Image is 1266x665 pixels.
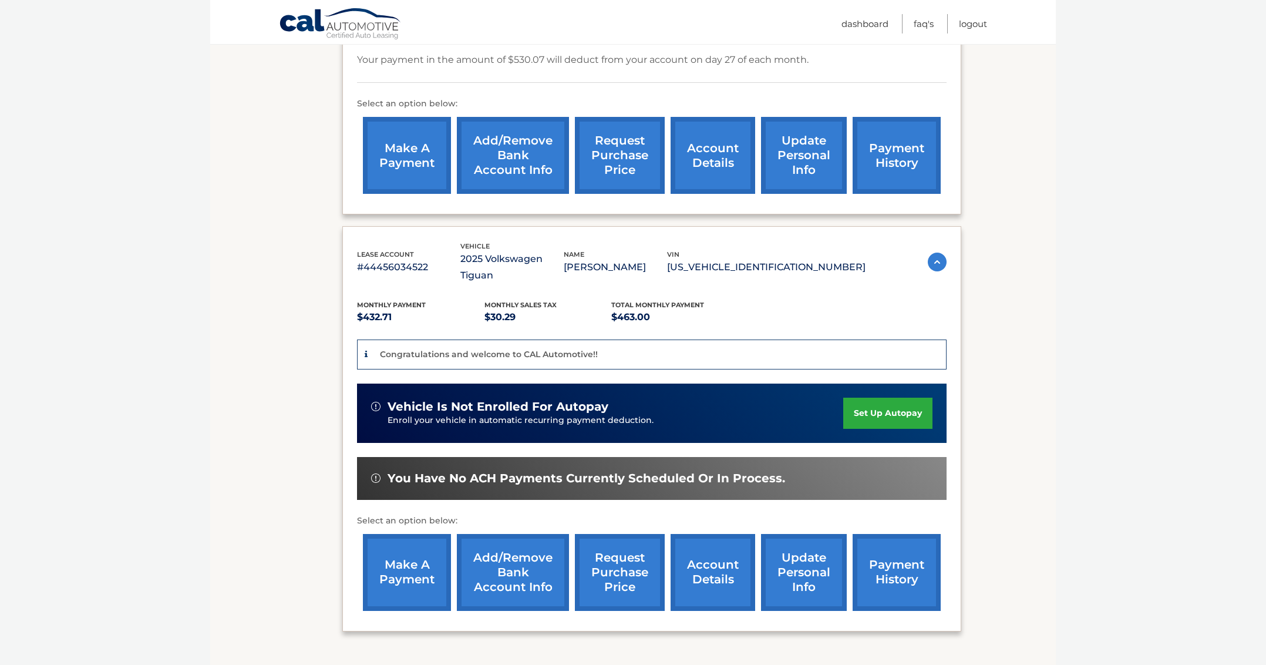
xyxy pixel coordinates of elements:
img: accordion-active.svg [928,253,947,271]
span: name [564,250,584,258]
p: Congratulations and welcome to CAL Automotive!! [380,349,598,360]
img: alert-white.svg [371,473,381,483]
p: [US_VEHICLE_IDENTIFICATION_NUMBER] [667,259,866,276]
a: Logout [959,14,987,33]
a: Cal Automotive [279,8,402,42]
p: Select an option below: [357,97,947,111]
a: set up autopay [843,398,932,429]
a: account details [671,117,755,194]
a: update personal info [761,534,847,611]
span: vehicle [460,242,490,250]
a: Add/Remove bank account info [457,534,569,611]
p: Enroll your vehicle in automatic recurring payment deduction. [388,414,843,427]
a: make a payment [363,534,451,611]
p: 2025 Volkswagen Tiguan [460,251,564,284]
span: lease account [357,250,414,258]
a: account details [671,534,755,611]
a: request purchase price [575,117,665,194]
a: Dashboard [841,14,888,33]
span: Monthly Payment [357,301,426,309]
p: $30.29 [484,309,612,325]
span: Total Monthly Payment [611,301,704,309]
p: Your payment in the amount of $530.07 will deduct from your account on day 27 of each month. [357,52,809,68]
a: update personal info [761,117,847,194]
a: make a payment [363,117,451,194]
img: alert-white.svg [371,402,381,411]
a: payment history [853,534,941,611]
span: vehicle is not enrolled for autopay [388,399,608,414]
p: [PERSON_NAME] [564,259,667,276]
p: Select an option below: [357,514,947,528]
p: $432.71 [357,309,484,325]
p: #44456034522 [357,259,460,276]
a: FAQ's [914,14,934,33]
span: Monthly sales Tax [484,301,557,309]
span: You have no ACH payments currently scheduled or in process. [388,471,785,486]
a: Add/Remove bank account info [457,117,569,194]
a: payment history [853,117,941,194]
span: vin [667,250,679,258]
a: request purchase price [575,534,665,611]
p: $463.00 [611,309,739,325]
